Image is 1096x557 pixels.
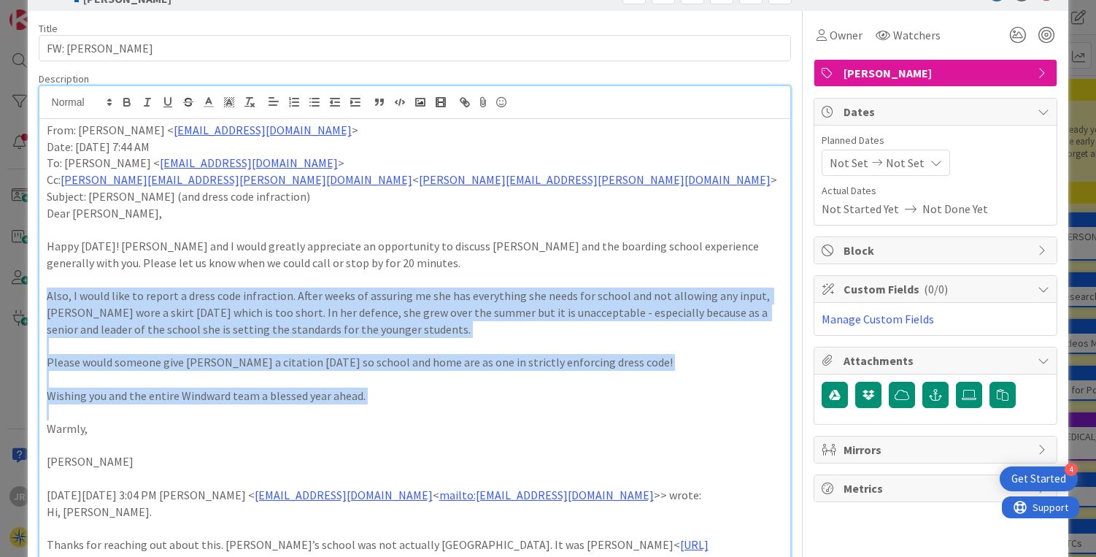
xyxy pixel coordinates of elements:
p: [DATE][DATE] 3:04 PM [PERSON_NAME] < < >> wrote: [47,487,784,504]
p: From: [PERSON_NAME] < > [47,122,784,139]
span: Metrics [844,480,1030,497]
a: [PERSON_NAME][EMAIL_ADDRESS][PERSON_NAME][DOMAIN_NAME] [419,172,771,187]
span: Not Done Yet [922,200,988,218]
span: Not Set [830,154,868,172]
p: Dear [PERSON_NAME], [47,205,784,222]
span: Not Started Yet [822,200,899,218]
span: Owner [830,26,862,44]
span: Custom Fields [844,280,1030,298]
p: Cc: < > [47,172,784,188]
div: 4 [1065,463,1078,476]
span: Actual Dates [822,183,1049,199]
span: Mirrors [844,441,1030,458]
input: type card name here... [39,35,792,61]
p: Date: [DATE] 7:44 AM [47,139,784,155]
span: ( 0/0 ) [924,282,948,296]
span: Attachments [844,352,1030,369]
span: Description [39,72,89,85]
p: Also, I would like to report a dress code infraction. After weeks of assuring me she has everythi... [47,288,784,337]
div: Open Get Started checklist, remaining modules: 4 [1000,466,1078,491]
a: [EMAIL_ADDRESS][DOMAIN_NAME] [174,123,352,137]
p: [PERSON_NAME] [47,453,784,470]
label: Title [39,22,58,35]
p: Please would someone give [PERSON_NAME] a citation [DATE] so school and home are as one in strict... [47,354,784,371]
p: Happy [DATE]! [PERSON_NAME] and I would greatly appreciate an opportunity to discuss [PERSON_NAME... [47,238,784,271]
p: Subject: [PERSON_NAME] (and dress code infraction) [47,188,784,205]
p: To: [PERSON_NAME] < > [47,155,784,172]
span: Watchers [893,26,941,44]
span: Block [844,242,1030,259]
span: [PERSON_NAME] [844,64,1030,82]
a: [EMAIL_ADDRESS][DOMAIN_NAME] [160,155,338,170]
span: Support [31,2,66,20]
p: Wishing you and the entire Windward team a blessed year ahead. [47,388,784,404]
span: Planned Dates [822,133,1049,148]
span: Dates [844,103,1030,120]
a: [PERSON_NAME][EMAIL_ADDRESS][PERSON_NAME][DOMAIN_NAME] [61,172,412,187]
p: Warmly, [47,420,784,437]
div: Get Started [1011,472,1066,486]
p: Hi, [PERSON_NAME]. [47,504,784,520]
a: mailto:[EMAIL_ADDRESS][DOMAIN_NAME] [439,488,654,502]
a: Manage Custom Fields [822,312,934,326]
span: Not Set [886,154,925,172]
a: [EMAIL_ADDRESS][DOMAIN_NAME] [255,488,433,502]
